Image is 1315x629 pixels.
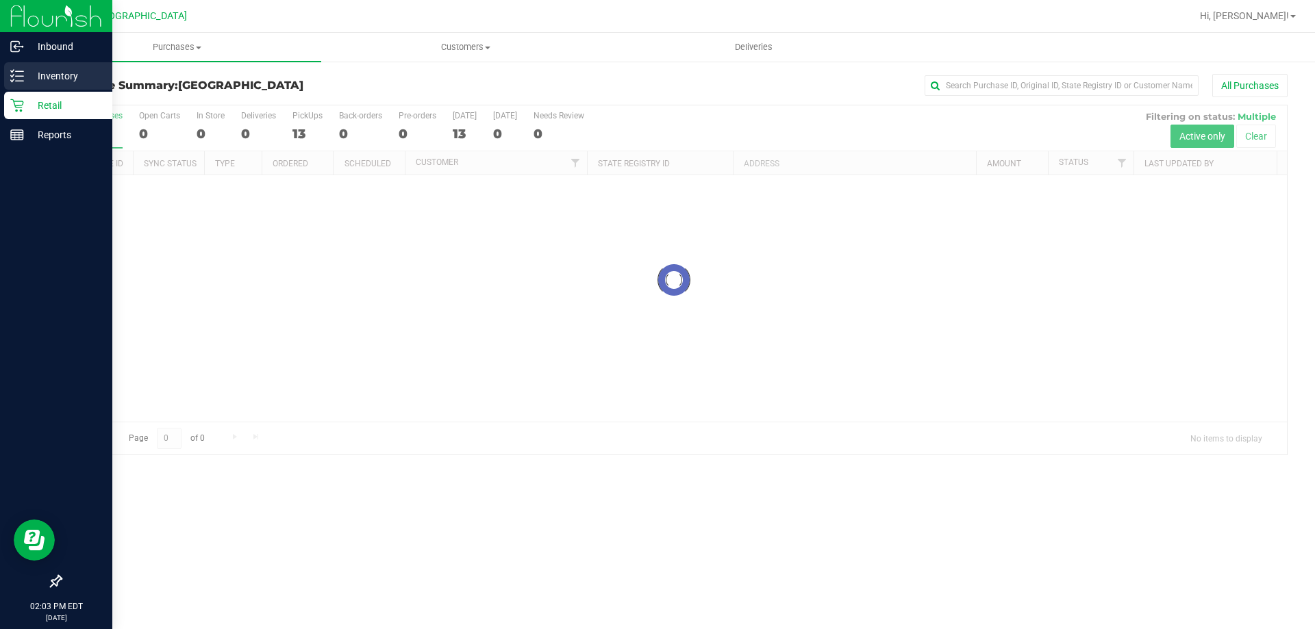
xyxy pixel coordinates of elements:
inline-svg: Reports [10,128,24,142]
inline-svg: Retail [10,99,24,112]
a: Customers [321,33,610,62]
inline-svg: Inventory [10,69,24,83]
input: Search Purchase ID, Original ID, State Registry ID or Customer Name... [925,75,1199,96]
p: [DATE] [6,613,106,623]
span: [GEOGRAPHIC_DATA] [93,10,187,22]
a: Purchases [33,33,321,62]
span: Purchases [33,41,321,53]
p: Retail [24,97,106,114]
p: Inbound [24,38,106,55]
inline-svg: Inbound [10,40,24,53]
a: Deliveries [610,33,898,62]
button: All Purchases [1212,74,1288,97]
span: Deliveries [716,41,791,53]
h3: Purchase Summary: [60,79,469,92]
iframe: Resource center [14,519,55,561]
span: Hi, [PERSON_NAME]! [1200,10,1289,21]
p: Reports [24,127,106,143]
span: [GEOGRAPHIC_DATA] [178,79,303,92]
p: 02:03 PM EDT [6,600,106,613]
p: Inventory [24,68,106,84]
span: Customers [322,41,609,53]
